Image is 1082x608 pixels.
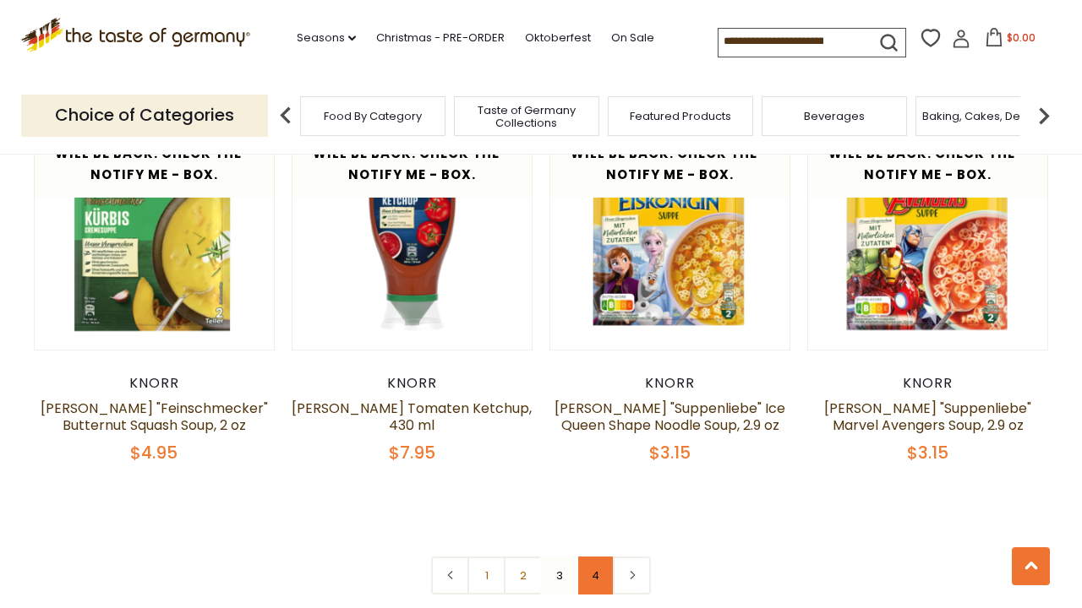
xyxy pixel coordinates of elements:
[649,441,691,464] span: $3.15
[41,399,268,435] a: [PERSON_NAME] "Feinschmecker" Butternut Squash Soup, 2 oz
[555,399,785,435] a: [PERSON_NAME] "Suppenliebe" Ice Queen Shape Noodle Soup, 2.9 oz
[459,104,594,129] a: Taste of Germany Collections
[922,110,1053,122] a: Baking, Cakes, Desserts
[292,375,533,392] div: Knorr
[269,99,303,133] img: previous arrow
[35,111,274,350] img: Knorr
[1007,30,1036,45] span: $0.00
[292,111,532,350] img: Knorr
[974,28,1046,53] button: $0.00
[577,556,615,594] a: 4
[297,29,356,47] a: Seasons
[550,111,790,350] img: Knorr
[324,110,422,122] a: Food By Category
[21,95,268,136] p: Choice of Categories
[130,441,178,464] span: $4.95
[376,29,505,47] a: Christmas - PRE-ORDER
[467,556,505,594] a: 1
[34,375,275,392] div: Knorr
[389,441,435,464] span: $7.95
[804,110,865,122] a: Beverages
[807,375,1048,392] div: Knorr
[292,399,532,435] a: [PERSON_NAME] Tomaten Ketchup, 430 ml
[630,110,731,122] a: Featured Products
[525,29,591,47] a: Oktoberfest
[1027,99,1061,133] img: next arrow
[907,441,948,464] span: $3.15
[808,111,1047,350] img: Knorr
[549,375,790,392] div: Knorr
[504,556,542,594] a: 2
[611,29,654,47] a: On Sale
[824,399,1031,435] a: [PERSON_NAME] "Suppenliebe" Marvel Avengers Soup, 2.9 oz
